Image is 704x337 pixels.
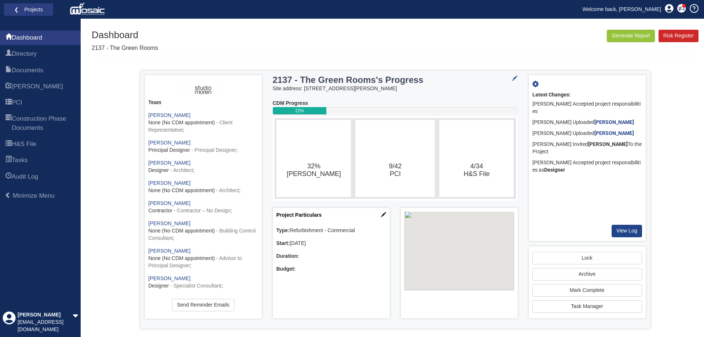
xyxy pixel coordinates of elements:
[532,91,642,99] div: Latest Changes:
[5,115,12,133] span: Construction Phase Documents
[276,212,322,218] a: Project Particulars
[148,200,258,215] div: ;
[273,107,327,114] div: 22%
[273,75,475,85] h3: 2137 - The Green Rooms's Progress
[659,30,698,42] a: Risk Register
[12,66,43,75] span: Documents
[92,44,158,52] p: 2137 - The Green Rooms
[5,173,12,182] span: Audit Log
[148,255,242,268] span: - Advisor to Principal Designer
[276,253,299,259] b: Duration:
[441,122,512,195] svg: 4/34​H&S File
[5,140,12,149] span: H&S File
[532,284,642,297] a: Mark Complete
[12,33,42,42] span: Dashboard
[532,128,642,139] div: [PERSON_NAME] Uploaded
[148,180,258,194] div: ;
[148,283,169,289] span: Designer
[148,167,169,173] span: Designer
[148,139,258,154] div: ;
[532,268,642,281] button: Archive
[18,311,73,319] div: [PERSON_NAME]
[464,170,490,177] tspan: H&S File
[390,170,401,177] tspan: PCI
[357,122,433,195] svg: 9/42​PCI
[532,99,642,117] div: [PERSON_NAME] Accepted project responsibilities
[532,157,642,176] div: [PERSON_NAME] Accepted project responsibilities as
[594,130,634,136] a: [PERSON_NAME]
[401,208,518,318] div: Project Location
[12,82,63,91] span: HARI
[172,299,234,311] a: Send Reminder Emails
[532,252,642,264] a: Lock
[5,156,12,165] span: Tasks
[148,180,191,186] a: [PERSON_NAME]
[148,120,215,125] span: None (No CDM appointment)
[18,319,73,333] div: [EMAIL_ADDRESS][DOMAIN_NAME]
[12,114,75,132] span: Construction Phase Documents
[276,240,386,247] div: [DATE]
[9,5,48,14] a: ❮ Projects
[544,167,565,173] b: Designer
[286,162,341,178] text: 32%
[278,122,349,195] svg: 32%​HARI
[148,99,258,106] div: Team
[216,187,239,193] span: - Architect
[273,100,518,107] div: CDM Progress
[148,187,215,193] span: None (No CDM appointment)
[148,248,258,270] div: ;
[5,34,12,43] span: Dashboard
[170,283,221,289] span: - Specialist Consultant
[148,255,215,261] span: None (No CDM appointment)
[276,240,290,246] b: Start:
[148,248,191,254] a: [PERSON_NAME]
[174,208,231,213] span: - Contractor – No Design
[276,227,386,234] div: Refurbishment - Commercial
[594,119,634,125] a: [PERSON_NAME]
[12,156,27,165] span: Tasks
[148,220,191,226] a: [PERSON_NAME]
[70,2,107,17] img: logo_white.png
[389,162,401,177] text: 9/42
[5,66,12,75] span: Documents
[5,50,12,59] span: Directory
[12,98,22,107] span: PCI
[148,228,215,234] span: None (No CDM appointment)
[191,147,236,153] span: - Principal Designer
[13,192,55,199] span: Minimize Menu
[5,99,12,107] span: PCI
[276,227,290,233] b: Type:
[577,4,667,15] a: Welcome back, [PERSON_NAME]
[3,311,16,333] div: Profile
[588,141,628,147] b: [PERSON_NAME]
[148,147,190,153] span: Principal Designer
[12,172,38,181] span: Audit Log
[148,275,258,290] div: ;
[170,167,193,173] span: - Architect
[532,139,642,157] div: [PERSON_NAME] Invited To the Project
[148,295,258,310] div: ;
[12,140,36,149] span: H&S File
[532,300,642,313] a: Task Manager
[148,208,172,213] span: Contractor
[607,30,654,42] button: Generate Report
[181,83,225,97] img: ASH3fIiKEy5lAAAAAElFTkSuQmCC
[273,85,518,92] div: Site address: [STREET_ADDRESS][PERSON_NAME]
[148,112,258,134] div: ;
[148,275,191,281] a: [PERSON_NAME]
[12,50,37,58] span: Directory
[92,30,158,40] h1: Dashboard
[148,220,258,242] div: ;
[5,83,12,91] span: HARI
[286,170,341,178] tspan: [PERSON_NAME]
[148,140,191,146] a: [PERSON_NAME]
[148,112,191,118] a: [PERSON_NAME]
[148,200,191,206] a: [PERSON_NAME]
[148,160,258,174] div: ;
[5,192,11,198] span: Minimize Menu
[464,162,490,177] text: 4/34
[148,160,191,166] a: [PERSON_NAME]
[276,266,296,272] b: Budget:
